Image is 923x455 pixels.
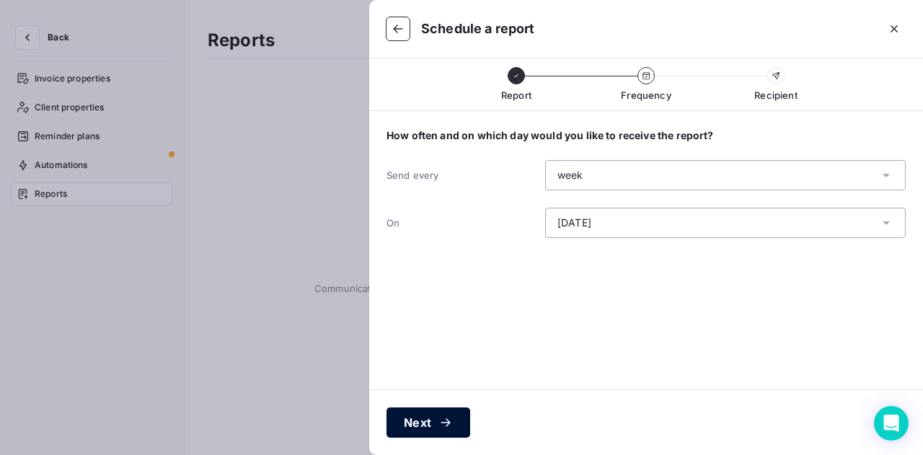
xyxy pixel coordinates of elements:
h5: Schedule a report [421,19,535,39]
div: Open Intercom Messenger [874,406,909,441]
div: week [557,168,583,182]
button: Next [387,407,470,438]
span: How often and on which day would you like to receive the report? [387,128,906,143]
span: Frequency [621,89,671,101]
span: Report [501,89,531,101]
div: [DATE] [557,216,591,230]
span: Recipient [754,89,797,101]
span: Send every [387,169,439,181]
span: On [387,217,399,229]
